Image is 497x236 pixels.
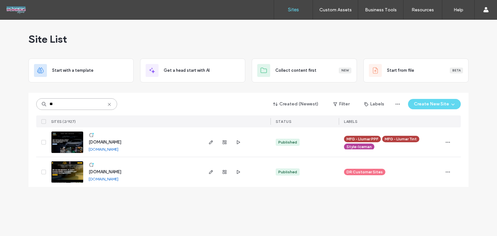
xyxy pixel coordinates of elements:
label: Sites [288,7,299,13]
span: MFG - Llumar PPF [347,136,378,142]
button: Filter [327,99,356,109]
span: Help [15,5,28,10]
label: Business Tools [365,7,397,13]
span: STATUS [276,119,291,124]
div: Start with a template [28,59,134,82]
label: Help [454,7,463,13]
div: Collect content firstNew [252,59,357,82]
span: Collect content first [275,67,316,74]
button: Create New Site [408,99,461,109]
label: Custom Assets [319,7,352,13]
div: New [339,68,351,73]
div: Get a head start with AI [140,59,245,82]
button: Created (Newest) [268,99,324,109]
span: Get a head start with AI [164,67,210,74]
a: [DOMAIN_NAME] [89,169,121,174]
label: Resources [412,7,434,13]
span: LABELS [344,119,357,124]
span: DR Customer Sites [347,169,383,175]
div: Published [278,139,297,145]
span: Style-Iceman [347,144,372,150]
div: Beta [450,68,463,73]
div: Start from fileBeta [363,59,469,82]
a: [DOMAIN_NAME] [89,177,118,181]
span: Site List [28,33,67,46]
button: Labels [359,99,390,109]
span: Start with a template [52,67,94,74]
a: [DOMAIN_NAME] [89,147,118,152]
span: MFG - Llumar Tint [385,136,417,142]
span: Start from file [387,67,414,74]
div: Published [278,169,297,175]
a: [DOMAIN_NAME] [89,140,121,145]
span: SITES (2/927) [51,119,76,124]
